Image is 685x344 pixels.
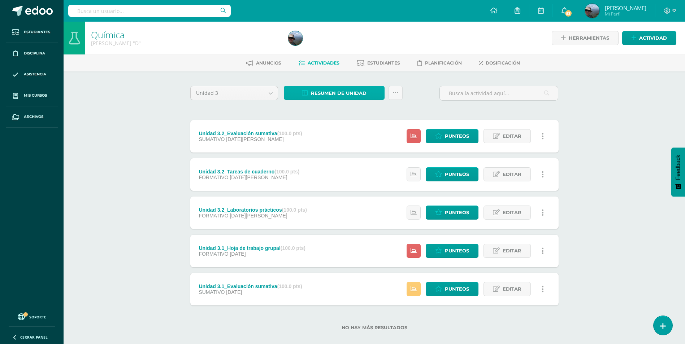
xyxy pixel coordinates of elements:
span: FORMATIVO [199,175,228,180]
div: Unidad 3.2_Evaluación sumativa [199,131,302,136]
input: Busca la actividad aquí... [440,86,558,100]
span: FORMATIVO [199,213,228,219]
div: Unidad 3.2_Tareas de cuaderno [199,169,299,175]
button: Feedback - Mostrar encuesta [671,147,685,197]
strong: (100.0 pts) [282,207,307,213]
strong: (100.0 pts) [277,131,302,136]
div: Unidad 3.2_Laboratorios prácticos [199,207,307,213]
span: Punteos [445,168,469,181]
span: Actividades [308,60,339,66]
span: Cerrar panel [20,335,48,340]
a: Actividad [622,31,676,45]
span: Estudiantes [24,29,50,35]
a: Mis cursos [6,85,58,106]
a: Punteos [426,244,478,258]
span: Resumen de unidad [311,87,367,100]
span: Editar [503,129,521,143]
a: Punteos [426,167,478,181]
span: Unidad 3 [196,86,259,100]
a: Estudiantes [357,57,400,69]
span: Estudiantes [367,60,400,66]
a: Archivos [6,106,58,128]
span: [DATE] [230,251,246,257]
span: [DATE][PERSON_NAME] [230,175,287,180]
span: Editar [503,168,521,181]
div: Unidad 3.1_Evaluación sumativa [199,283,302,289]
div: Quinto Bachillerato 'D' [91,40,279,47]
span: Mis cursos [24,93,47,98]
span: Feedback [675,155,681,180]
a: Actividades [299,57,339,69]
label: No hay más resultados [190,325,559,330]
a: Soporte [9,312,55,321]
span: Mi Perfil [605,11,646,17]
span: [PERSON_NAME] [605,4,646,12]
span: Editar [503,206,521,219]
span: Punteos [445,282,469,296]
span: Disciplina [24,50,45,56]
span: Editar [503,282,521,296]
a: Unidad 3 [191,86,278,100]
span: Archivos [24,114,43,120]
strong: (100.0 pts) [274,169,299,175]
span: [DATE][PERSON_NAME] [226,136,283,142]
span: Editar [503,244,521,257]
span: [DATE][PERSON_NAME] [230,213,287,219]
a: Química [91,28,125,41]
a: Dosificación [479,57,520,69]
span: Anuncios [256,60,281,66]
input: Busca un usuario... [68,5,231,17]
span: Punteos [445,244,469,257]
span: FORMATIVO [199,251,228,257]
span: SUMATIVO [199,289,225,295]
a: Anuncios [246,57,281,69]
span: SUMATIVO [199,136,225,142]
span: Asistencia [24,71,46,77]
span: 53 [564,9,572,17]
span: Soporte [29,314,46,319]
a: Herramientas [552,31,619,45]
img: e57d4945eb58c8e9487f3e3570aa7150.png [585,4,599,18]
img: e57d4945eb58c8e9487f3e3570aa7150.png [288,31,303,45]
span: Punteos [445,206,469,219]
a: Asistencia [6,64,58,85]
strong: (100.0 pts) [277,283,302,289]
a: Disciplina [6,43,58,64]
span: Actividad [639,31,667,45]
span: Planificación [425,60,462,66]
span: Dosificación [486,60,520,66]
a: Resumen de unidad [284,86,385,100]
strong: (100.0 pts) [281,245,305,251]
div: Unidad 3.1_Hoja de trabajo grupal [199,245,305,251]
h1: Química [91,30,279,40]
a: Planificación [417,57,462,69]
span: Punteos [445,129,469,143]
a: Punteos [426,129,478,143]
span: Herramientas [569,31,609,45]
span: [DATE] [226,289,242,295]
a: Estudiantes [6,22,58,43]
a: Punteos [426,282,478,296]
a: Punteos [426,206,478,220]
